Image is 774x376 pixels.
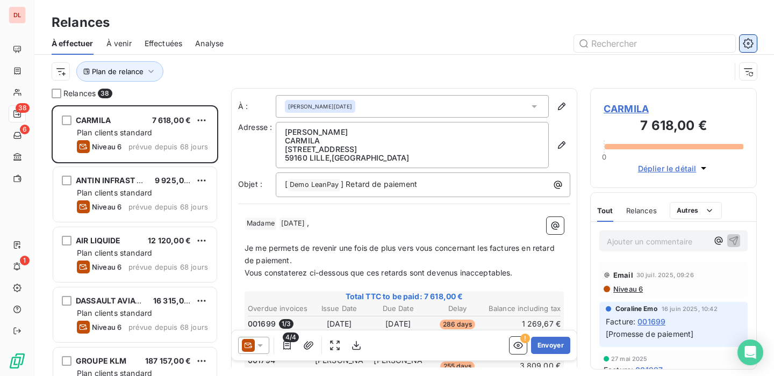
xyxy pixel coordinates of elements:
span: Plan clients standard [77,128,152,137]
button: Autres [670,202,722,219]
span: [DATE] [279,218,306,230]
span: prévue depuis 68 jours [128,263,208,271]
span: [Promesse de paiement] [606,329,693,338]
button: Plan de relance [76,61,163,82]
span: 187 157,00 € [145,356,191,365]
span: Analyse [195,38,224,49]
th: Issue Date [310,303,368,314]
label: À : [238,101,276,112]
div: grid [52,105,218,376]
span: 38 [16,103,30,113]
p: 59160 LILLE , [GEOGRAPHIC_DATA] [285,154,540,162]
span: ] Retard de paiement [341,179,417,189]
span: Total TTC to be paid: 7 618,00 € [246,291,562,302]
div: DL [9,6,26,24]
span: ANTIN INFRAST PART [76,176,156,185]
span: CARMILA [76,115,111,125]
span: Facture : [606,316,635,327]
span: 7 618,00 € [152,115,191,125]
span: Plan clients standard [77,188,152,197]
span: À venir [106,38,132,49]
span: Madame [245,218,276,230]
span: [ [285,179,288,189]
span: 4/4 [283,332,299,342]
span: Plan de relance [92,67,144,76]
span: Objet : [238,179,262,189]
span: Vous constaterez ci-dessous que ces retards sont devenus inacceptables. [245,268,513,277]
span: 30 juil. 2025, 09:26 [636,272,694,278]
button: Déplier le détail [635,162,713,175]
span: [PERSON_NAME][DATE] [288,103,352,110]
span: prévue depuis 68 jours [128,323,208,331]
span: Niveau 6 [92,142,121,151]
span: 16 315,00 € [153,296,196,305]
span: Niveau 6 [92,263,121,271]
div: Open Intercom Messenger [737,339,763,365]
span: 9 925,00 € [155,176,196,185]
span: Je me permets de revenir une fois de plus vers vous concernant les factures en retard de paiement. [245,243,557,265]
th: Balance including tax [488,303,561,314]
p: [STREET_ADDRESS] [285,145,540,154]
span: 0 [602,153,606,161]
span: Relances [626,206,657,215]
span: 286 days [440,320,475,329]
span: Coraline Emo [615,304,657,314]
img: Logo LeanPay [9,352,26,370]
span: prévue depuis 68 jours [128,142,208,151]
span: 16 juin 2025, 10:42 [662,306,718,312]
span: 6 [20,125,30,134]
span: 38 [98,89,112,98]
span: , [307,218,309,227]
td: [DATE] [369,318,427,330]
span: prévue depuis 68 jours [128,203,208,211]
span: Facture : [604,364,633,375]
span: AIR LIQUIDE [76,236,121,245]
span: Niveau 6 [92,203,121,211]
span: Email [613,271,633,279]
th: Due Date [369,303,427,314]
input: Rechercher [574,35,735,52]
td: [DATE] [310,318,368,330]
p: [PERSON_NAME] [285,128,540,136]
span: 001997 [635,364,663,375]
span: Adresse : [238,122,272,132]
th: Overdue invoices [247,303,309,314]
span: 1 / 3 [279,319,293,329]
span: Plan clients standard [77,308,152,317]
h3: 7 618,00 € [604,116,743,138]
button: Envoyer [531,337,570,354]
span: 27 mai 2025 [611,356,648,362]
span: Relances [63,88,96,99]
span: 001699 [637,316,665,327]
span: 12 120,00 € [148,236,191,245]
th: Delay [428,303,487,314]
span: Plan clients standard [77,248,152,257]
span: Demo LeanPay [288,179,340,191]
span: CARMILA [604,102,743,116]
span: DASSAULT AVIATION [76,296,154,305]
span: À effectuer [52,38,94,49]
p: CARMILA [285,136,540,145]
span: 1 [20,256,30,265]
span: 001699 [248,319,276,329]
td: 1 269,67 € [488,318,561,330]
span: Niveau 6 [92,323,121,331]
span: GROUPE KLM [76,356,127,365]
span: 255 days [440,361,475,371]
span: Déplier le détail [638,163,697,174]
span: Tout [597,206,613,215]
span: Effectuées [145,38,183,49]
span: Niveau 6 [612,285,643,293]
h3: Relances [52,13,110,32]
